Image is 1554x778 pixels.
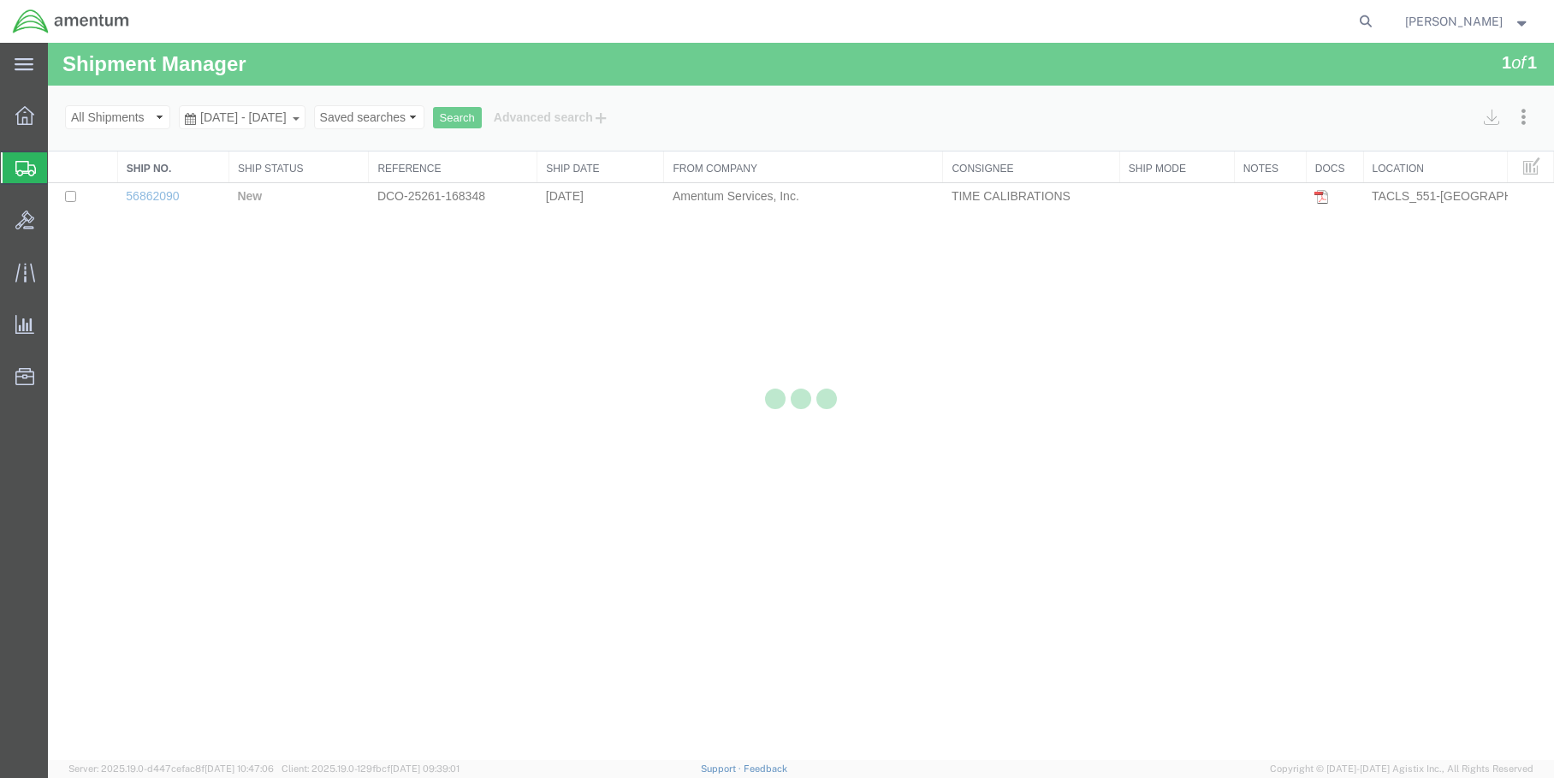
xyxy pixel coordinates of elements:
button: [PERSON_NAME] [1404,11,1531,32]
span: David Southard [1405,12,1503,31]
span: Copyright © [DATE]-[DATE] Agistix Inc., All Rights Reserved [1270,762,1533,776]
span: [DATE] 09:39:01 [390,763,460,774]
a: Support [701,763,744,774]
span: Server: 2025.19.0-d447cefac8f [68,763,274,774]
a: Feedback [744,763,787,774]
span: [DATE] 10:47:06 [205,763,274,774]
img: logo [12,9,130,34]
span: Client: 2025.19.0-129fbcf [282,763,460,774]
